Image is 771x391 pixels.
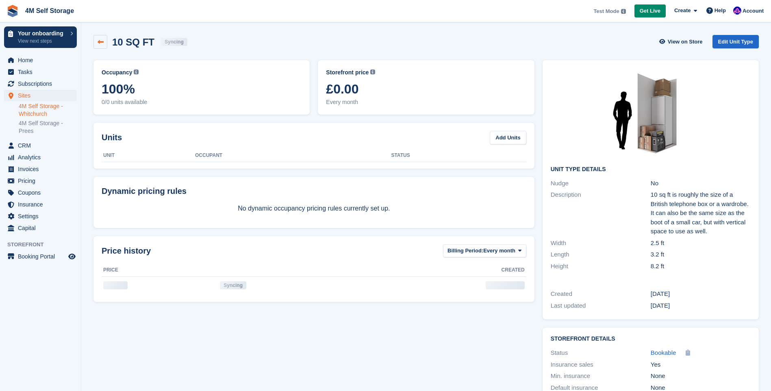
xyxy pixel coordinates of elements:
span: Every month [483,247,515,255]
span: Booking Portal [18,251,67,262]
a: Edit Unit Type [712,35,759,48]
a: View on Store [658,35,706,48]
a: menu [4,163,77,175]
a: menu [4,175,77,187]
span: Storefront price [326,68,369,77]
span: CRM [18,140,67,151]
img: stora-icon-8386f47178a22dfd0bd8f6a31ec36ba5ce8667c1dd55bd0f319d3a0aa187defe.svg [7,5,19,17]
span: Created [502,266,525,274]
a: Get Live [634,4,666,18]
th: Price [102,264,218,277]
th: Unit [102,149,195,162]
div: Dynamic pricing rules [102,185,526,197]
a: 4M Self Storage [22,4,77,17]
span: Price history [102,245,151,257]
div: None [651,371,751,381]
span: Tasks [18,66,67,78]
img: icon-info-grey-7440780725fd019a000dd9b08b2336e03edf1995a4989e88bcd33f0948082b44.svg [134,70,139,74]
div: Height [551,262,651,271]
h2: 10 SQ FT [112,37,154,48]
div: Description [551,190,651,236]
span: Occupancy [102,68,132,77]
a: Your onboarding View next steps [4,26,77,48]
div: Last updated [551,301,651,311]
h2: Units [102,131,122,143]
img: Pete Clutton [733,7,741,15]
a: menu [4,152,77,163]
div: Syncing [220,281,246,289]
h2: Unit Type details [551,166,751,173]
img: icon-info-grey-7440780725fd019a000dd9b08b2336e03edf1995a4989e88bcd33f0948082b44.svg [621,9,626,14]
span: 0/0 units available [102,98,302,106]
a: menu [4,199,77,210]
div: [DATE] [651,301,751,311]
a: menu [4,78,77,89]
div: Created [551,289,651,299]
span: Settings [18,211,67,222]
span: Bookable [651,349,676,356]
span: Home [18,54,67,66]
img: 10-sqft-unit.jpg [590,68,712,160]
div: 3.2 ft [651,250,751,259]
span: Subscriptions [18,78,67,89]
a: menu [4,140,77,151]
a: menu [4,211,77,222]
div: 10 sq ft is roughly the size of a British telephone box or a wardrobe. It can also be the same si... [651,190,751,236]
div: No [651,179,751,188]
div: Min. insurance [551,371,651,381]
a: menu [4,251,77,262]
span: Account [743,7,764,15]
div: Width [551,239,651,248]
span: Storefront [7,241,81,249]
span: Capital [18,222,67,234]
a: menu [4,90,77,101]
span: Invoices [18,163,67,175]
span: Analytics [18,152,67,163]
a: Bookable [651,348,676,358]
div: 8.2 ft [651,262,751,271]
span: 100% [102,82,302,96]
a: menu [4,187,77,198]
span: Create [674,7,691,15]
a: Preview store [67,252,77,261]
span: Coupons [18,187,67,198]
div: Status [551,348,651,358]
p: View next steps [18,37,66,45]
span: View on Store [668,38,703,46]
div: [DATE] [651,289,751,299]
p: Your onboarding [18,30,66,36]
th: Occupant [195,149,391,162]
a: menu [4,54,77,66]
span: Pricing [18,175,67,187]
a: menu [4,66,77,78]
a: Add Units [490,131,526,144]
div: Nudge [551,179,651,188]
img: icon-info-grey-7440780725fd019a000dd9b08b2336e03edf1995a4989e88bcd33f0948082b44.svg [370,70,375,74]
button: Billing Period: Every month [443,244,526,258]
a: 4M Self Storage - Whitchurch [19,102,77,118]
div: Insurance sales [551,360,651,369]
span: Sites [18,90,67,101]
span: Test Mode [593,7,619,15]
th: Status [391,149,526,162]
span: Help [715,7,726,15]
div: Yes [651,360,751,369]
span: Get Live [640,7,660,15]
p: No dynamic occupancy pricing rules currently set up. [102,204,526,213]
h2: Storefront Details [551,336,751,342]
span: Insurance [18,199,67,210]
a: menu [4,222,77,234]
div: 2.5 ft [651,239,751,248]
a: 4M Self Storage - Prees [19,119,77,135]
span: Every month [326,98,526,106]
span: Billing Period: [447,247,483,255]
div: Length [551,250,651,259]
div: Syncing [161,38,187,46]
span: £0.00 [326,82,526,96]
